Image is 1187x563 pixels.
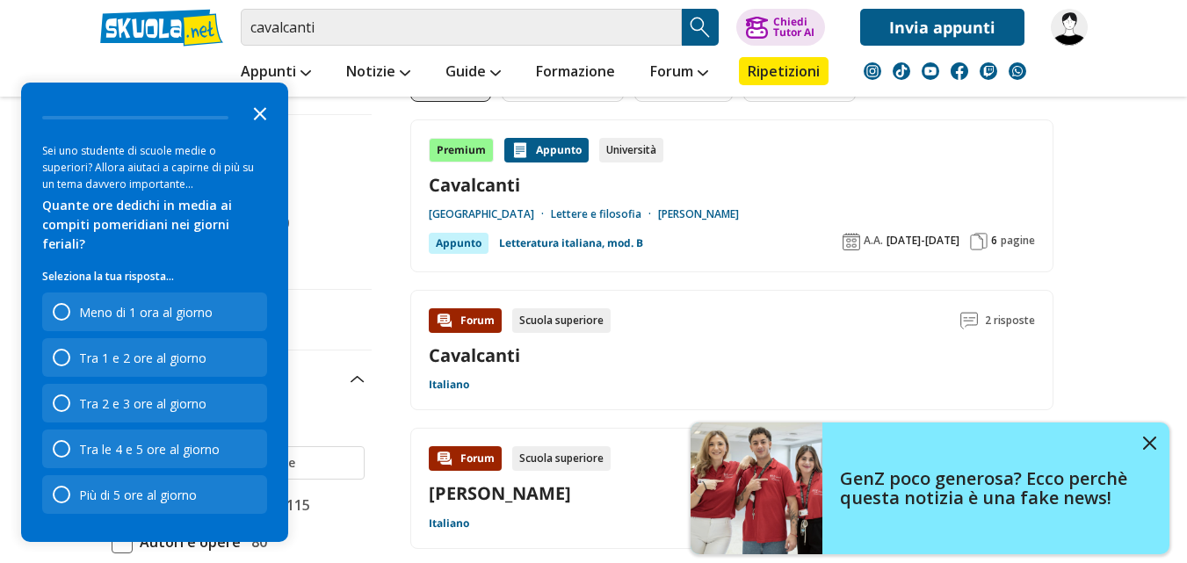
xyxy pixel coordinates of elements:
[42,475,267,514] div: Più di 5 ore al giorno
[985,308,1035,333] span: 2 risposte
[991,234,997,248] span: 6
[840,469,1130,508] h4: GenZ poco generosa? Ecco perchè questa notizia è una fake news!
[429,343,520,367] a: Cavalcanti
[1051,9,1088,46] img: mary2025
[499,233,643,254] a: Letteratura italiana, mod. B
[429,516,469,531] a: Italiano
[893,62,910,80] img: tiktok
[79,304,213,321] div: Meno di 1 ora al giorno
[1009,62,1026,80] img: WhatsApp
[864,234,883,248] span: A.A.
[512,446,611,471] div: Scuola superiore
[887,234,959,248] span: [DATE]-[DATE]
[429,207,551,221] a: [GEOGRAPHIC_DATA]
[79,441,220,458] div: Tra le 4 e 5 ore al giorno
[436,450,453,467] img: Forum contenuto
[658,207,739,221] a: [PERSON_NAME]
[436,312,453,329] img: Forum contenuto
[351,376,365,383] img: Apri e chiudi sezione
[773,17,814,38] div: Chiedi Tutor AI
[429,446,502,471] div: Forum
[511,141,529,159] img: Appunti contenuto
[244,531,267,553] span: 80
[279,494,310,516] span: 115
[429,481,571,505] a: [PERSON_NAME]
[342,57,415,89] a: Notizie
[429,138,494,162] div: Premium
[682,9,719,46] button: Search Button
[736,9,825,46] button: ChiediTutor AI
[21,83,288,542] div: Survey
[133,531,241,553] span: Autori e opere
[79,395,206,412] div: Tra 2 e 3 ore al giorno
[739,57,829,85] a: Ripetizioni
[922,62,939,80] img: youtube
[864,62,881,80] img: instagram
[42,338,267,377] div: Tra 1 e 2 ore al giorno
[951,62,968,80] img: facebook
[79,350,206,366] div: Tra 1 e 2 ore al giorno
[242,95,278,130] button: Close the survey
[551,207,658,221] a: Lettere e filosofia
[599,138,663,162] div: Università
[236,57,315,89] a: Appunti
[1001,234,1035,248] span: pagine
[687,14,713,40] img: Cerca appunti, riassunti o versioni
[42,384,267,422] div: Tra 2 e 3 ore al giorno
[79,487,197,503] div: Più di 5 ore al giorno
[429,378,469,392] a: Italiano
[504,138,589,162] div: Appunto
[241,9,682,46] input: Cerca appunti, riassunti o versioni
[512,308,611,333] div: Scuola superiore
[42,196,267,254] div: Quante ore dedichi in media ai compiti pomeridiani nei giorni feriali?
[1143,437,1156,450] img: close
[532,57,619,89] a: Formazione
[646,57,713,89] a: Forum
[429,233,489,254] div: Appunto
[960,312,978,329] img: Commenti lettura
[441,57,505,89] a: Guide
[42,429,267,468] div: Tra le 4 e 5 ore al giorno
[691,422,1169,554] a: GenZ poco generosa? Ecco perchè questa notizia è una fake news!
[429,173,1035,197] a: Cavalcanti
[980,62,997,80] img: twitch
[970,233,988,250] img: Pagine
[42,292,267,331] div: Meno di 1 ora al giorno
[42,142,267,192] div: Sei uno studente di scuole medie o superiori? Allora aiutaci a capirne di più su un tema davvero ...
[860,9,1024,46] a: Invia appunti
[843,233,860,250] img: Anno accademico
[429,308,502,333] div: Forum
[42,268,267,285] p: Seleziona la tua risposta...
